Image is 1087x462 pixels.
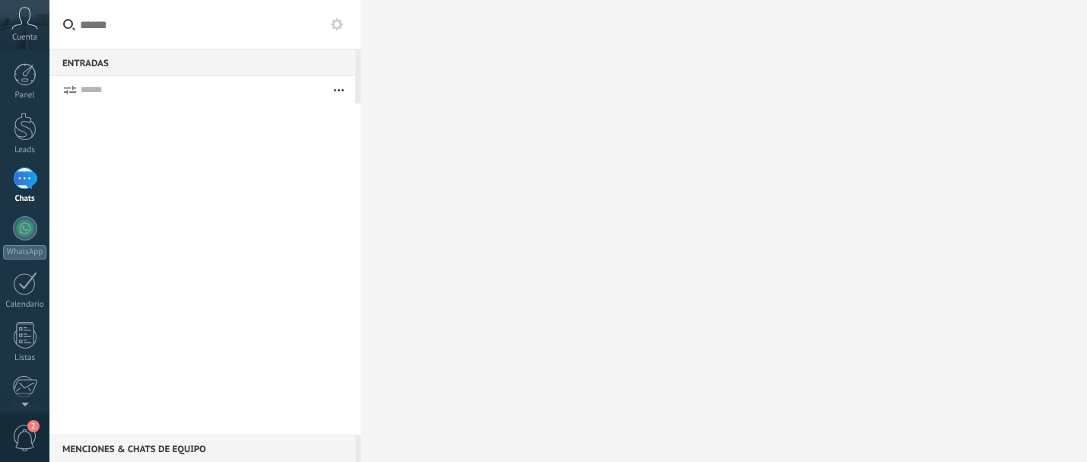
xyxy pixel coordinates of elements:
div: WhatsApp [3,245,46,260]
div: Panel [3,91,47,100]
span: 2 [27,420,40,432]
button: Más [323,76,355,104]
div: Chats [3,194,47,204]
div: Calendario [3,300,47,310]
div: Leads [3,145,47,155]
div: Menciones & Chats de equipo [49,435,355,462]
div: Entradas [49,49,355,76]
span: Cuenta [12,33,37,43]
div: Listas [3,353,47,363]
